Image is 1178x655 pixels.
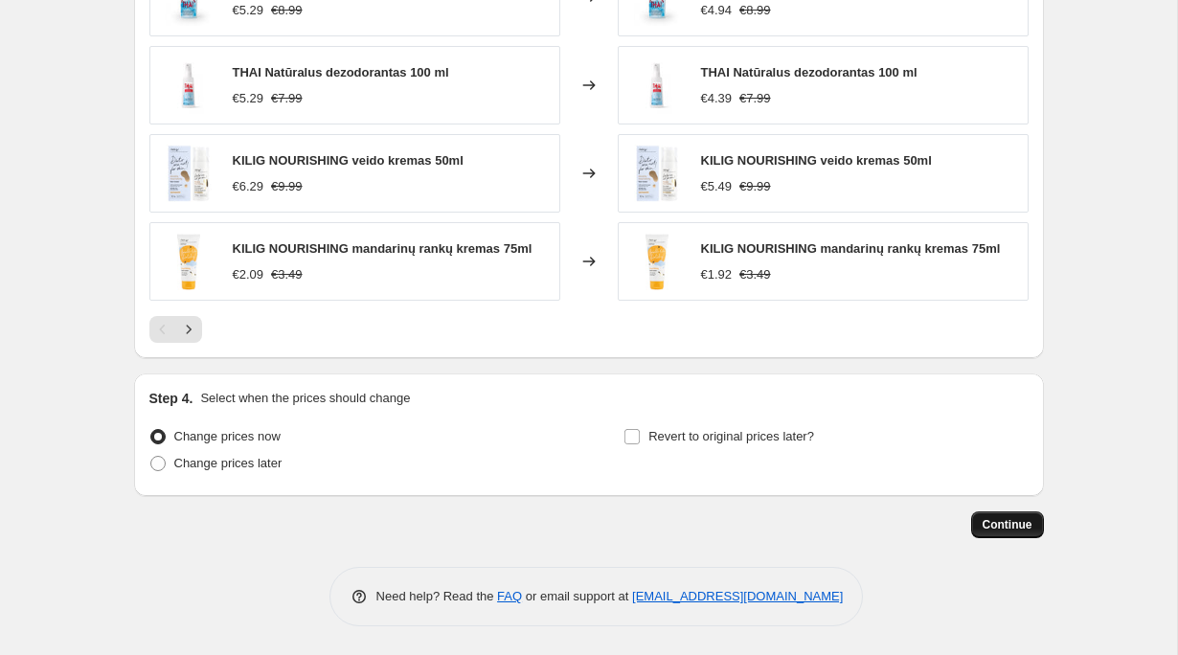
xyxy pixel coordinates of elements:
a: FAQ [497,589,522,603]
div: €4.39 [701,89,733,108]
span: Need help? Read the [376,589,498,603]
img: 4770001337677_01_80x.jpg [160,233,217,290]
div: €1.92 [701,265,733,284]
img: 4770001000205_01_80x.jpg [628,145,686,202]
div: €5.49 [701,177,733,196]
img: 4770001337677_01_80x.jpg [628,233,686,290]
img: thai-purskiamas-dezodorantas_80x.jpg [160,56,217,114]
span: Change prices later [174,456,283,470]
div: €6.29 [233,177,264,196]
img: thai-purskiamas-dezodorantas_80x.jpg [628,56,686,114]
h2: Step 4. [149,389,193,408]
span: THAI Natūralus dezodorantas 100 ml [233,65,449,79]
img: 4770001000205_01_80x.jpg [160,145,217,202]
div: €5.29 [233,89,264,108]
span: KILIG NOURISHING veido kremas 50ml [701,153,932,168]
span: Continue [983,517,1032,532]
strike: €3.49 [739,265,771,284]
div: €2.09 [233,265,264,284]
button: Next [175,316,202,343]
strike: €7.99 [739,89,771,108]
span: KILIG NOURISHING mandarinų rankų kremas 75ml [233,241,532,256]
strike: €7.99 [271,89,303,108]
div: €5.29 [233,1,264,20]
strike: €3.49 [271,265,303,284]
span: Change prices now [174,429,281,443]
span: KILIG NOURISHING veido kremas 50ml [233,153,464,168]
button: Continue [971,511,1044,538]
nav: Pagination [149,316,202,343]
p: Select when the prices should change [200,389,410,408]
div: €4.94 [701,1,733,20]
span: or email support at [522,589,632,603]
strike: €9.99 [271,177,303,196]
span: Revert to original prices later? [648,429,814,443]
strike: €8.99 [271,1,303,20]
strike: €8.99 [739,1,771,20]
strike: €9.99 [739,177,771,196]
span: THAI Natūralus dezodorantas 100 ml [701,65,917,79]
span: KILIG NOURISHING mandarinų rankų kremas 75ml [701,241,1001,256]
a: [EMAIL_ADDRESS][DOMAIN_NAME] [632,589,843,603]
